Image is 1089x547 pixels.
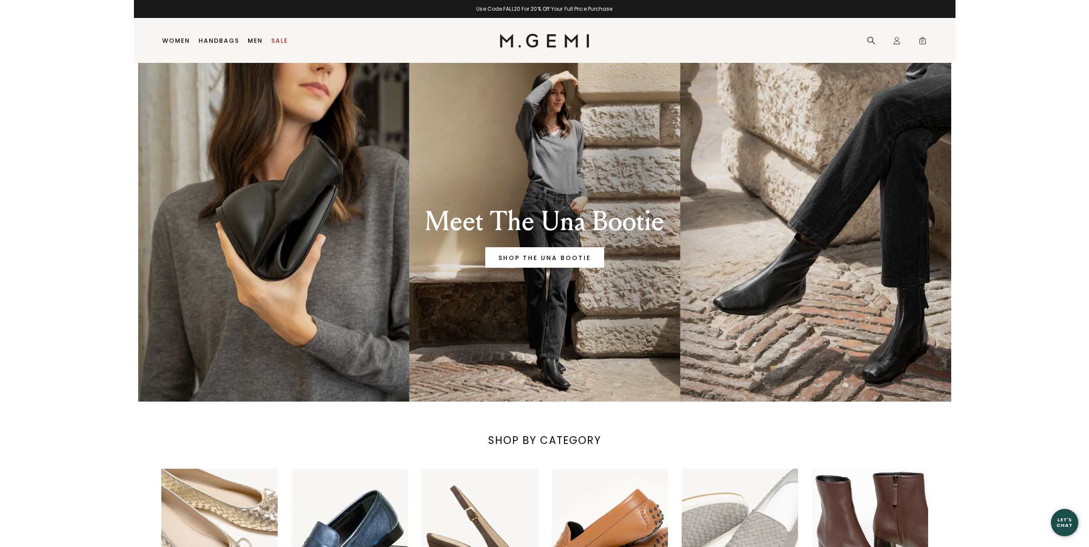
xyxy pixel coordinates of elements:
[271,37,288,44] a: Sale
[396,206,693,237] div: Meet The Una Bootie
[162,37,190,44] a: Women
[248,37,263,44] a: Men
[1051,517,1078,528] div: Let's Chat
[500,34,589,47] img: M.Gemi
[134,6,955,12] div: 1 / 2
[134,63,955,402] div: Banner that redirects to an awesome page
[442,434,647,447] div: SHOP BY CATEGORY
[918,38,927,47] span: 0
[485,247,604,268] a: Banner primary button
[199,37,239,44] a: Handbags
